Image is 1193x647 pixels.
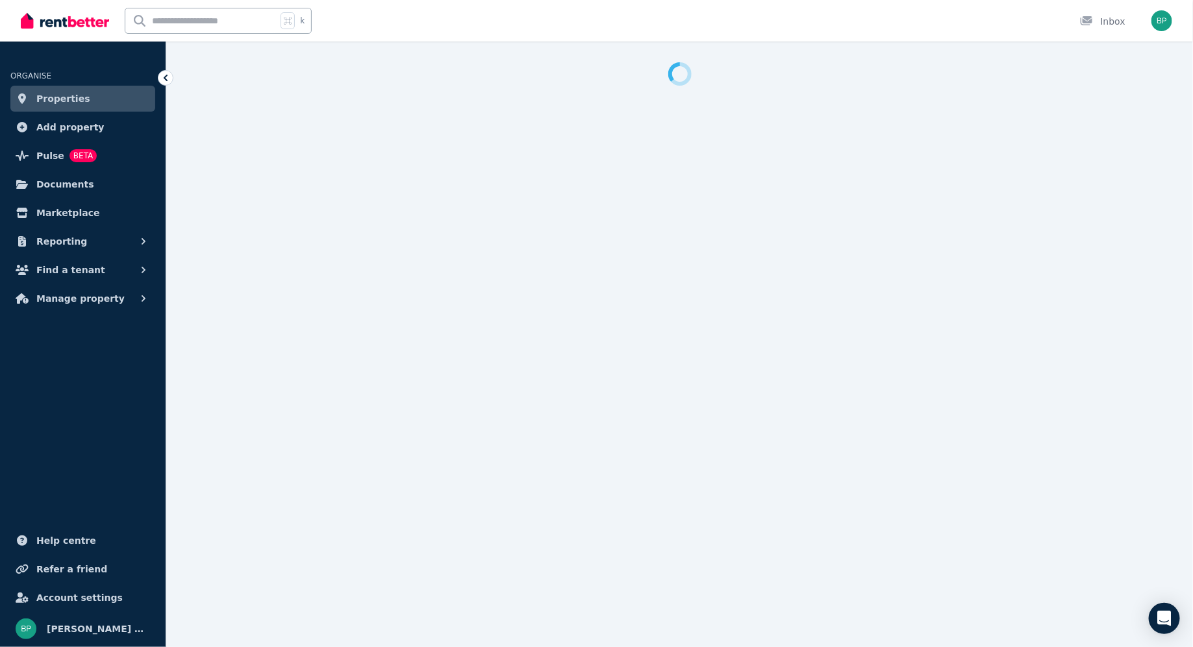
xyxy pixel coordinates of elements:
span: Help centre [36,533,96,548]
a: PulseBETA [10,143,155,169]
button: Find a tenant [10,257,155,283]
span: Manage property [36,291,125,306]
button: Reporting [10,228,155,254]
span: Add property [36,119,105,135]
div: Inbox [1080,15,1125,28]
span: Find a tenant [36,262,105,278]
a: Help centre [10,528,155,554]
span: BETA [69,149,97,162]
button: Manage property [10,286,155,311]
span: Properties [36,91,90,106]
span: Reporting [36,234,87,249]
a: Properties [10,86,155,112]
div: Open Intercom Messenger [1149,603,1180,634]
span: Refer a friend [36,561,107,577]
span: k [300,16,305,26]
a: Marketplace [10,200,155,226]
img: RentBetter [21,11,109,31]
span: Marketplace [36,205,99,221]
span: Documents [36,177,94,192]
a: Documents [10,171,155,197]
img: Bui Property [1151,10,1172,31]
span: Account settings [36,590,123,605]
a: Refer a friend [10,556,155,582]
a: Account settings [10,585,155,611]
span: ORGANISE [10,71,51,80]
img: Bui Property [16,618,36,639]
span: [PERSON_NAME] Property [47,621,150,637]
a: Add property [10,114,155,140]
span: Pulse [36,148,64,164]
